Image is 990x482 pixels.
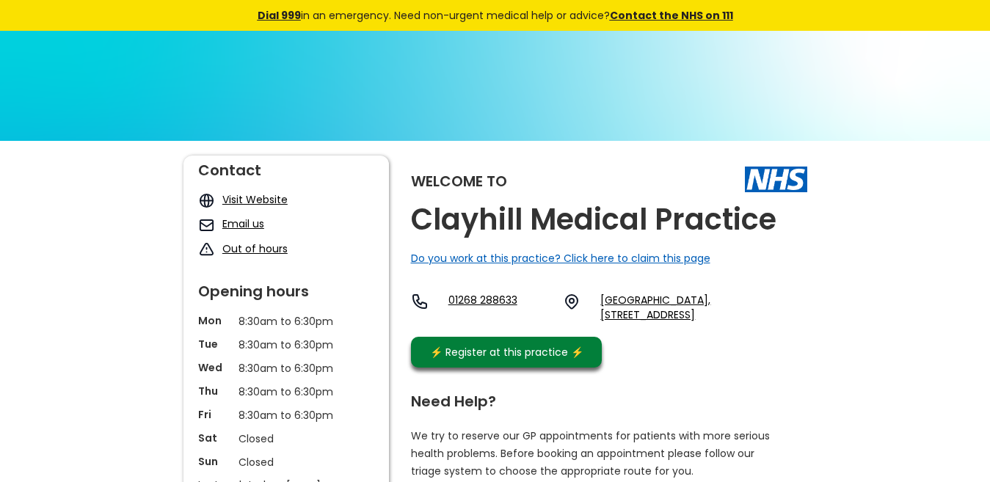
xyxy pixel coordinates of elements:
[411,387,793,409] div: Need Help?
[198,384,231,398] p: Thu
[222,192,288,207] a: Visit Website
[411,337,602,368] a: ⚡️ Register at this practice ⚡️
[198,216,215,233] img: mail icon
[239,360,334,376] p: 8:30am to 6:30pm
[563,293,580,310] img: practice location icon
[239,407,334,423] p: 8:30am to 6:30pm
[198,156,374,178] div: Contact
[258,8,301,23] a: Dial 999
[239,454,334,470] p: Closed
[411,427,771,480] p: We try to reserve our GP appointments for patients with more serious health problems. Before book...
[239,431,334,447] p: Closed
[158,7,833,23] div: in an emergency. Need non-urgent medical help or advice?
[411,293,429,310] img: telephone icon
[198,241,215,258] img: exclamation icon
[198,360,231,375] p: Wed
[610,8,733,23] a: Contact the NHS on 111
[600,293,807,322] a: [GEOGRAPHIC_DATA], [STREET_ADDRESS]
[411,174,507,189] div: Welcome to
[198,313,231,328] p: Mon
[239,313,334,329] p: 8:30am to 6:30pm
[198,192,215,209] img: globe icon
[745,167,807,191] img: The NHS logo
[222,216,264,231] a: Email us
[239,384,334,400] p: 8:30am to 6:30pm
[411,251,710,266] a: Do you work at this practice? Click here to claim this page
[198,407,231,422] p: Fri
[198,454,231,469] p: Sun
[222,241,288,256] a: Out of hours
[239,337,334,353] p: 8:30am to 6:30pm
[198,431,231,445] p: Sat
[448,293,552,322] a: 01268 288633
[423,344,592,360] div: ⚡️ Register at this practice ⚡️
[198,337,231,351] p: Tue
[198,277,374,299] div: Opening hours
[411,203,776,236] h2: Clayhill Medical Practice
